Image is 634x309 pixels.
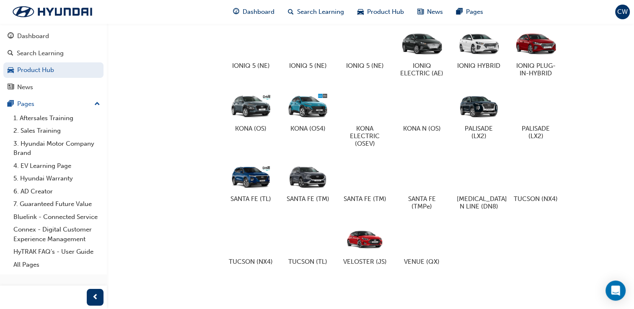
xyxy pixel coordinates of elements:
[17,31,49,41] div: Dashboard
[229,125,273,132] h5: KONA (OS)
[288,7,294,17] span: search-icon
[3,46,104,61] a: Search Learning
[606,281,626,301] div: Open Intercom Messenger
[400,62,444,77] h5: IONIQ ELECTRIC (AE)
[340,24,390,73] a: IONIQ 5 (NE)
[340,157,390,206] a: SANTA FE (TM)
[229,195,273,203] h5: SANTA FE (TL)
[283,157,333,206] a: SANTA FE (TM)
[417,7,424,17] span: news-icon
[351,3,411,21] a: car-iconProduct Hub
[340,87,390,151] a: KONA ELECTRIC (OSEV)
[343,62,387,70] h5: IONIQ 5 (NE)
[4,3,101,21] img: Trak
[397,157,447,214] a: SANTA FE (TMPe)
[229,62,273,70] h5: IONIQ 5 (NE)
[511,87,561,143] a: PALISADE (LX2)
[226,157,276,206] a: SANTA FE (TL)
[286,258,330,265] h5: TUCSON (TL)
[343,258,387,265] h5: VELOSTER (JS)
[3,96,104,112] button: Pages
[466,7,483,17] span: Pages
[3,27,104,96] button: DashboardSearch LearningProduct HubNews
[450,3,490,21] a: pages-iconPages
[397,24,447,80] a: IONIQ ELECTRIC (AE)
[397,87,447,136] a: KONA N (OS)
[514,125,558,140] h5: PALISADE (LX2)
[283,220,333,269] a: TUCSON (TL)
[511,157,561,206] a: TUCSON (NX4)
[10,211,104,224] a: Bluelink - Connected Service
[10,137,104,160] a: 3. Hyundai Motor Company Brand
[457,62,501,70] h5: IONIQ HYBRID
[226,24,276,73] a: IONIQ 5 (NE)
[226,3,281,21] a: guage-iconDashboard
[283,24,333,73] a: IONIQ 5 (NE)
[8,84,14,91] span: news-icon
[94,99,100,110] span: up-icon
[343,125,387,147] h5: KONA ELECTRIC (OSEV)
[233,7,239,17] span: guage-icon
[229,258,273,265] h5: TUCSON (NX4)
[400,195,444,210] h5: SANTA FE (TMPe)
[281,3,351,21] a: search-iconSearch Learning
[8,50,13,57] span: search-icon
[283,87,333,136] a: KONA (OS4)
[454,157,504,214] a: [MEDICAL_DATA] N LINE (DN8)
[617,7,628,17] span: CW
[457,125,501,140] h5: PALISADE (LX2)
[286,195,330,203] h5: SANTA FE (TM)
[286,125,330,132] h5: KONA (OS4)
[397,220,447,269] a: VENUE (QX)
[10,160,104,173] a: 4. EV Learning Page
[10,245,104,258] a: HyTRAK FAQ's - User Guide
[454,87,504,143] a: PALISADE (LX2)
[10,223,104,245] a: Connex - Digital Customer Experience Management
[457,195,501,210] h5: [MEDICAL_DATA] N LINE (DN8)
[3,80,104,95] a: News
[400,258,444,265] h5: VENUE (QX)
[297,7,344,17] span: Search Learning
[17,82,33,92] div: News
[17,49,64,58] div: Search Learning
[226,220,276,269] a: TUCSON (NX4)
[10,258,104,271] a: All Pages
[3,62,104,78] a: Product Hub
[357,7,364,17] span: car-icon
[8,67,14,74] span: car-icon
[454,24,504,73] a: IONIQ HYBRID
[340,220,390,269] a: VELOSTER (JS)
[411,3,450,21] a: news-iconNews
[226,87,276,136] a: KONA (OS)
[10,124,104,137] a: 2. Sales Training
[92,292,98,303] span: prev-icon
[243,7,274,17] span: Dashboard
[10,198,104,211] a: 7. Guaranteed Future Value
[17,99,34,109] div: Pages
[8,100,14,108] span: pages-icon
[10,112,104,125] a: 1. Aftersales Training
[286,62,330,70] h5: IONIQ 5 (NE)
[427,7,443,17] span: News
[10,172,104,185] a: 5. Hyundai Warranty
[511,24,561,80] a: IONIQ PLUG-IN-HYBRID
[367,7,404,17] span: Product Hub
[615,5,630,19] button: CW
[514,195,558,203] h5: TUCSON (NX4)
[8,33,14,40] span: guage-icon
[400,125,444,132] h5: KONA N (OS)
[10,185,104,198] a: 6. AD Creator
[514,62,558,77] h5: IONIQ PLUG-IN-HYBRID
[456,7,463,17] span: pages-icon
[3,28,104,44] a: Dashboard
[343,195,387,203] h5: SANTA FE (TM)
